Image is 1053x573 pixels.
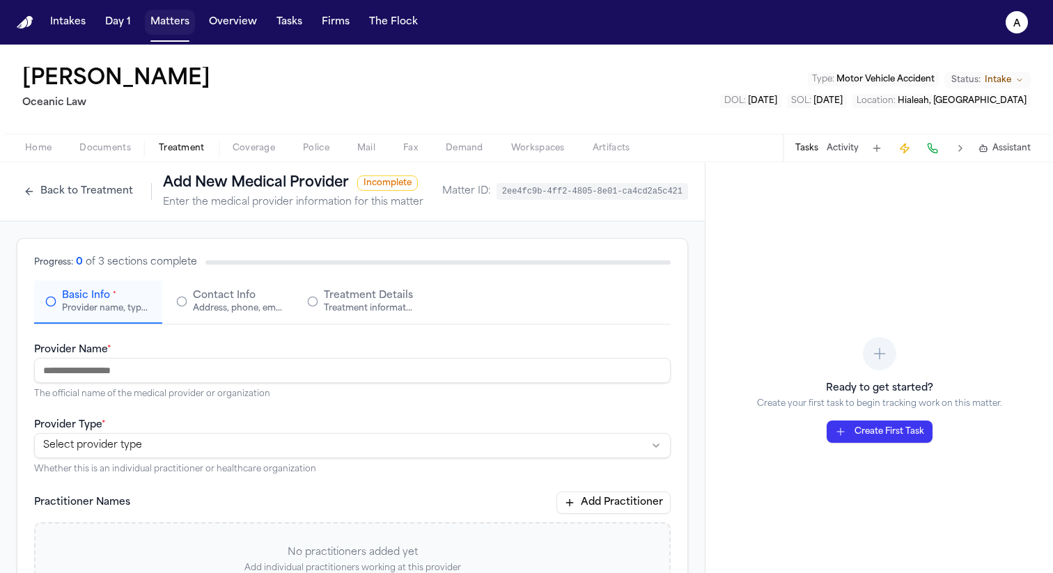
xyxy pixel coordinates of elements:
[324,289,413,303] span: Treatment Details
[951,74,981,86] span: Status:
[159,143,205,154] span: Treatment
[442,185,491,198] span: Matter ID:
[62,303,151,314] div: Provider name, type, and general information
[62,289,110,303] span: Basic Info
[22,67,210,92] button: Edit matter name
[978,143,1031,154] button: Assistant
[813,97,843,105] span: [DATE]
[827,421,933,443] button: Create First Task
[22,67,210,92] h1: [PERSON_NAME]
[107,256,197,269] div: sections complete
[17,16,33,29] a: Home
[923,139,942,158] button: Make a Call
[857,97,896,105] span: Location :
[867,139,887,158] button: Add Task
[145,10,195,35] button: Matters
[808,72,939,86] button: Edit Type: Motor Vehicle Accident
[898,97,1027,105] span: Hialeah, [GEOGRAPHIC_DATA]
[25,143,52,154] span: Home
[34,345,111,355] label: Provider Name
[34,496,130,510] label: Practitioner Names
[163,173,349,193] h1: Add New Medical Provider
[36,546,669,560] p: No practitioners added yet
[79,143,131,154] span: Documents
[992,143,1031,154] span: Assistant
[812,75,834,84] span: Type :
[593,143,630,154] span: Artifacts
[271,10,308,35] button: Tasks
[233,143,275,154] span: Coverage
[34,257,73,268] div: Progress:
[34,388,671,400] p: The official name of the medical provider or organization
[787,94,847,108] button: Edit SOL: 2026-01-24
[556,492,671,514] button: Add Practitioner
[76,256,83,269] div: 0
[324,303,413,314] div: Treatment information, practitioners, and dates
[497,183,688,200] code: 2ee4fc9b-4ff2-4805-8e01-ca4cd2a5c421
[45,10,91,35] button: Intakes
[852,94,1031,108] button: Edit Location: Hialeah, FL
[748,97,777,105] span: [DATE]
[34,464,671,475] p: Whether this is an individual practitioner or healthcare organization
[757,398,1002,409] p: Create your first task to begin tracking work on this matter.
[296,281,424,324] button: Treatment DetailsTreatment information, practitioners, and dates
[895,139,914,158] button: Create Immediate Task
[944,72,1031,88] button: Change status from Intake
[17,16,33,29] img: Finch Logo
[303,143,329,154] span: Police
[795,143,818,154] button: Tasks
[985,74,1011,86] span: Intake
[827,143,859,154] button: Activity
[34,281,162,324] button: Basic Info*Provider name, type, and general information
[357,143,375,154] span: Mail
[446,143,483,154] span: Demand
[203,10,263,35] button: Overview
[757,382,1002,395] h3: Ready to get started?
[403,143,418,154] span: Fax
[316,10,355,35] button: Firms
[165,281,293,324] button: Contact InfoAddress, phone, email, and other contact details
[100,10,136,35] button: Day 1
[364,10,423,35] button: The Flock
[98,256,104,269] div: 3
[17,180,140,203] button: Back to Treatment
[163,196,423,210] p: Enter the medical provider information for this matter
[34,420,106,430] label: Provider Type
[720,94,781,108] button: Edit DOL: 2024-01-24
[836,75,935,84] span: Motor Vehicle Accident
[86,256,95,269] div: of
[193,303,282,314] div: Address, phone, email, and other contact details
[724,97,746,105] span: DOL :
[511,143,565,154] span: Workspaces
[357,175,418,191] span: Incomplete
[791,97,811,105] span: SOL :
[193,289,256,303] span: Contact Info
[22,95,216,111] h2: Oceanic Law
